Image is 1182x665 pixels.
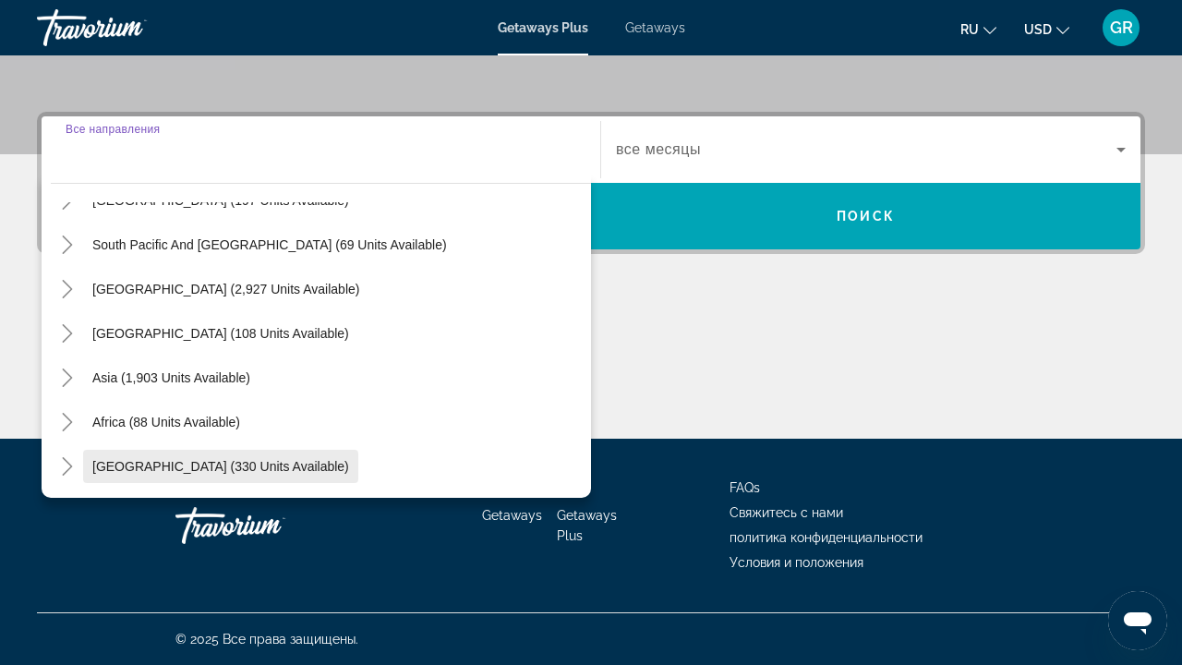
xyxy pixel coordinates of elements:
button: Toggle Australia (197 units available) [51,185,83,217]
button: [GEOGRAPHIC_DATA] (2,927 units available) [83,272,368,306]
a: Getaways Plus [498,20,588,35]
button: Toggle Asia (1,903 units available) [51,362,83,394]
a: политика конфиденциальности [730,530,923,545]
button: Toggle Africa (88 units available) [51,406,83,439]
div: Search widget [42,116,1140,249]
span: Поиск [837,209,895,224]
a: Условия и положения [730,555,863,570]
span: USD [1024,22,1052,37]
a: Travorium [175,498,360,553]
span: © 2025 Все права защищены. [175,632,358,647]
button: Поиск [591,183,1140,249]
a: FAQs [730,480,760,495]
button: Toggle South Pacific and Oceania (69 units available) [51,229,83,261]
span: все месяцы [616,141,701,157]
a: Свяжитесь с нами [730,505,843,520]
button: Toggle Middle East (330 units available) [51,451,83,483]
button: Asia (1,903 units available) [83,361,259,394]
a: Getaways [625,20,685,35]
button: Toggle South America (2,927 units available) [51,273,83,306]
span: Africa (88 units available) [92,415,240,429]
button: Toggle Central America (108 units available) [51,318,83,350]
a: Getaways Plus [557,508,617,543]
a: Getaways [482,508,542,523]
span: [GEOGRAPHIC_DATA] (330 units available) [92,459,349,474]
iframe: Кнопка запуска окна обмена сообщениями [1108,591,1167,650]
span: South Pacific and [GEOGRAPHIC_DATA] (69 units available) [92,237,447,252]
span: [GEOGRAPHIC_DATA] (2,927 units available) [92,282,359,296]
span: [GEOGRAPHIC_DATA] (108 units available) [92,326,349,341]
span: Asia (1,903 units available) [92,370,250,385]
button: [GEOGRAPHIC_DATA] (197 units available) [83,184,358,217]
button: [GEOGRAPHIC_DATA] (108 units available) [83,317,358,350]
button: Change currency [1024,16,1069,42]
a: Travorium [37,4,222,52]
button: User Menu [1097,8,1145,47]
span: ru [960,22,979,37]
button: South Pacific and [GEOGRAPHIC_DATA] (69 units available) [83,228,456,261]
button: Change language [960,16,996,42]
span: GR [1110,18,1133,37]
button: Africa (88 units available) [83,405,249,439]
span: Все направления [66,123,160,135]
button: [GEOGRAPHIC_DATA] (330 units available) [83,450,358,483]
